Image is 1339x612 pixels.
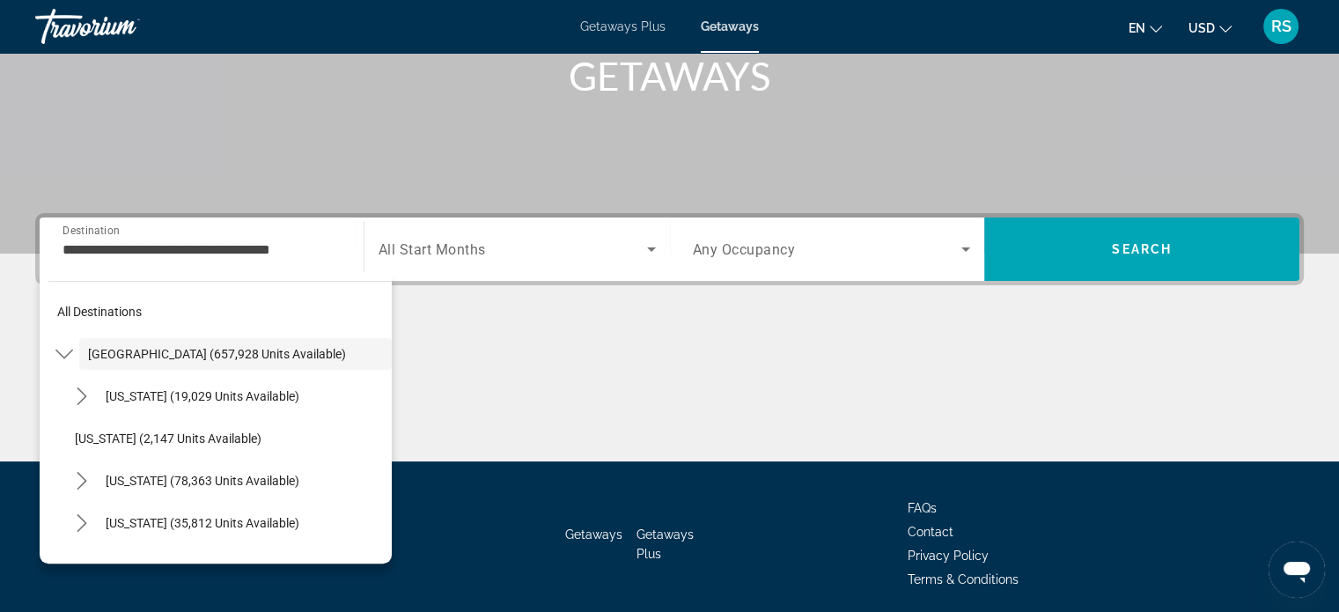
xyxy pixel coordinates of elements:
[66,381,97,412] button: Toggle Arizona (19,029 units available) submenu
[48,296,392,328] button: Select destination: All destinations
[340,7,1000,99] h1: SEE THE WORLD WITH TRAVORIUM GETAWAYS
[565,527,622,542] a: Getaways
[1258,8,1304,45] button: User Menu
[35,4,211,49] a: Travorium
[97,380,392,412] button: Select destination: Arizona (19,029 units available)
[106,389,299,403] span: [US_STATE] (19,029 units available)
[88,347,346,361] span: [GEOGRAPHIC_DATA] (657,928 units available)
[1112,242,1172,256] span: Search
[106,516,299,530] span: [US_STATE] (35,812 units available)
[1129,15,1162,41] button: Change language
[75,431,261,446] span: [US_STATE] (2,147 units available)
[908,501,937,515] a: FAQs
[379,241,486,258] span: All Start Months
[66,549,392,581] button: Select destination: Delaware (31 units available)
[63,224,120,236] span: Destination
[701,19,759,33] a: Getaways
[1129,21,1145,35] span: en
[106,474,299,488] span: [US_STATE] (78,363 units available)
[66,466,97,497] button: Toggle California (78,363 units available) submenu
[40,272,392,564] div: Destination options
[66,508,97,539] button: Toggle Colorado (35,812 units available) submenu
[908,549,989,563] a: Privacy Policy
[57,305,142,319] span: All destinations
[79,338,392,370] button: Select destination: United States (657,928 units available)
[636,527,694,561] a: Getaways Plus
[908,525,953,539] a: Contact
[63,240,341,261] input: Select destination
[97,465,392,497] button: Select destination: California (78,363 units available)
[1188,15,1232,41] button: Change currency
[97,507,392,539] button: Select destination: Colorado (35,812 units available)
[1188,21,1215,35] span: USD
[1269,542,1325,598] iframe: Button to launch messaging window
[984,218,1299,281] button: Search
[40,218,1299,281] div: Search widget
[580,19,666,33] a: Getaways Plus
[1271,18,1291,35] span: RS
[693,241,796,258] span: Any Occupancy
[48,339,79,370] button: Toggle United States (657,928 units available) submenu
[908,572,1019,586] a: Terms & Conditions
[66,423,392,454] button: Select destination: Arkansas (2,147 units available)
